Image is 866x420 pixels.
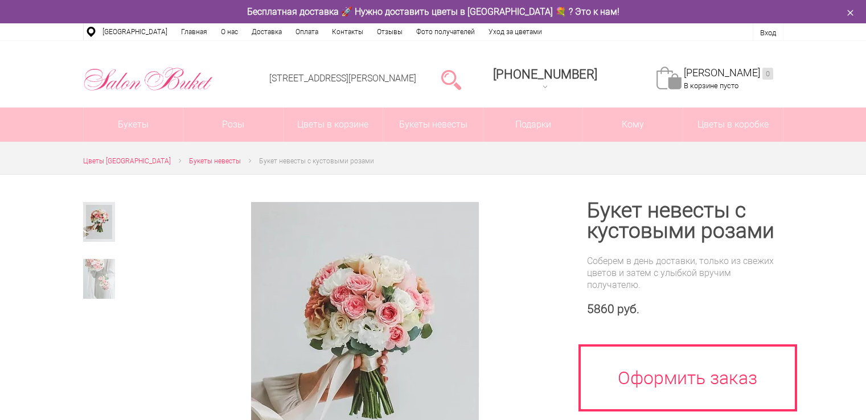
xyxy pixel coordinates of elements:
[760,28,776,37] a: Вход
[370,23,409,40] a: Отзывы
[587,302,783,316] div: 5860 руб.
[587,255,783,291] div: Соберем в день доставки, только из свежих цветов и затем с улыбкой вручим получателю.
[189,155,241,167] a: Букеты невесты
[284,108,383,142] a: Цветы в корзине
[183,108,283,142] a: Розы
[83,155,171,167] a: Цветы [GEOGRAPHIC_DATA]
[482,23,549,40] a: Уход за цветами
[259,157,374,165] span: Букет невесты с кустовыми розами
[289,23,325,40] a: Оплата
[683,108,783,142] a: Цветы в коробке
[583,108,683,142] span: Кому
[214,23,245,40] a: О нас
[578,344,797,411] a: Оформить заказ
[245,23,289,40] a: Доставка
[75,6,792,18] div: Бесплатная доставка 🚀 Нужно доставить цветы в [GEOGRAPHIC_DATA] 💐 ? Это к нам!
[96,23,174,40] a: [GEOGRAPHIC_DATA]
[83,64,214,94] img: Цветы Нижний Новгород
[493,67,597,81] span: [PHONE_NUMBER]
[684,81,738,90] span: В корзине пусто
[762,68,773,80] ins: 0
[189,157,241,165] span: Букеты невесты
[325,23,370,40] a: Контакты
[174,23,214,40] a: Главная
[269,73,416,84] a: [STREET_ADDRESS][PERSON_NAME]
[83,157,171,165] span: Цветы [GEOGRAPHIC_DATA]
[587,200,783,241] h1: Букет невесты с кустовыми розами
[483,108,583,142] a: Подарки
[84,108,183,142] a: Букеты
[383,108,483,142] a: Букеты невесты
[486,63,604,96] a: [PHONE_NUMBER]
[684,67,773,80] a: [PERSON_NAME]
[409,23,482,40] a: Фото получателей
